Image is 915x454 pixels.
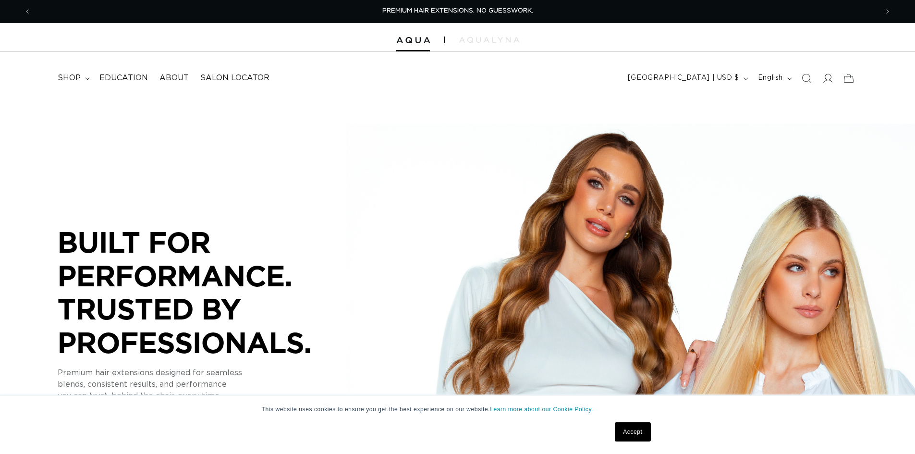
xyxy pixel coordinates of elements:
button: Previous announcement [17,2,38,21]
button: [GEOGRAPHIC_DATA] | USD $ [622,69,752,87]
summary: shop [52,67,94,89]
a: Learn more about our Cookie Policy. [490,406,593,413]
a: Accept [615,422,650,442]
img: aqualyna.com [459,37,519,43]
span: Education [99,73,148,83]
span: PREMIUM HAIR EXTENSIONS. NO GUESSWORK. [382,8,533,14]
span: English [758,73,783,83]
a: Salon Locator [195,67,275,89]
button: Next announcement [877,2,898,21]
p: Premium hair extensions designed for seamless blends, consistent results, and performance you can... [58,367,346,402]
span: About [159,73,189,83]
span: shop [58,73,81,83]
p: This website uses cookies to ensure you get the best experience on our website. [262,405,654,414]
button: English [752,69,796,87]
span: [GEOGRAPHIC_DATA] | USD $ [628,73,739,83]
a: Education [94,67,154,89]
img: Aqua Hair Extensions [396,37,430,44]
p: BUILT FOR PERFORMANCE. TRUSTED BY PROFESSIONALS. [58,225,346,359]
span: Salon Locator [200,73,269,83]
summary: Search [796,68,817,89]
a: About [154,67,195,89]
